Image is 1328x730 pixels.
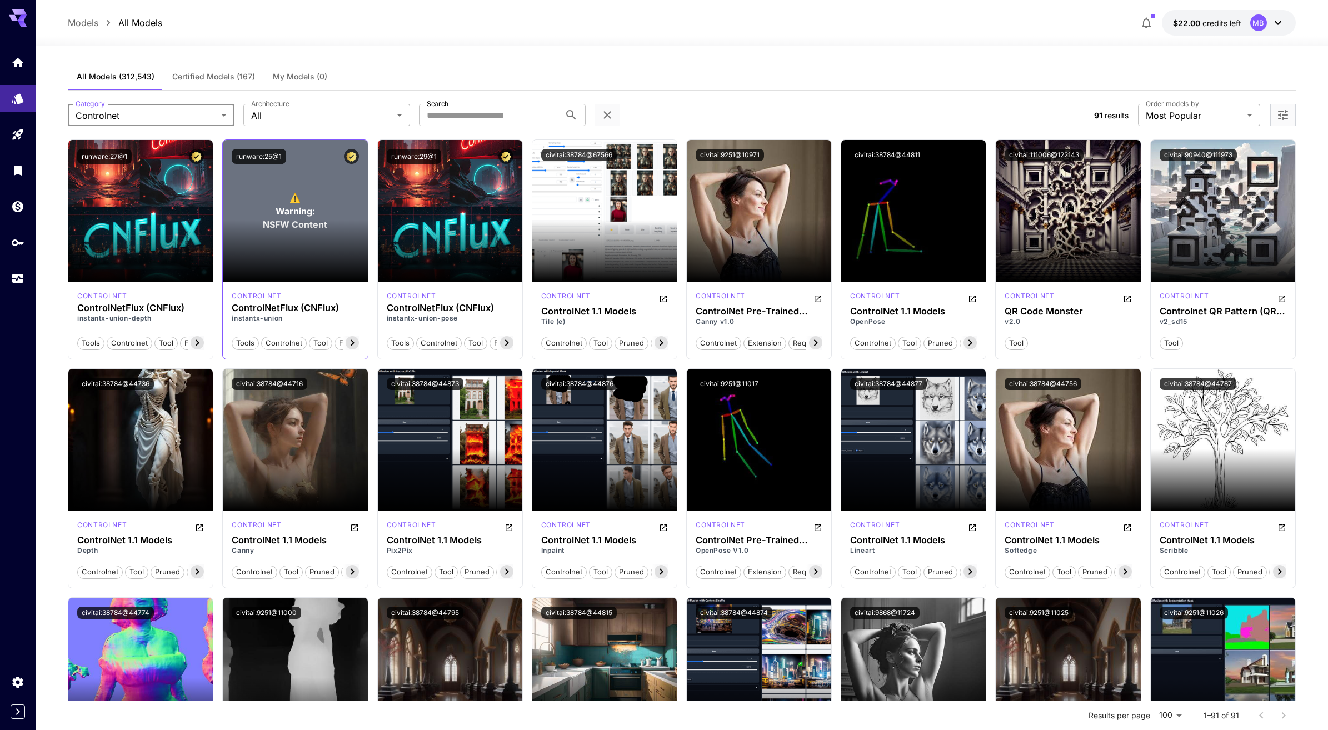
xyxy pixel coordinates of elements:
div: ControlNetFlux (CNFlux) [232,303,358,313]
span: tool [126,567,148,578]
div: SD 1.5 [1160,520,1209,533]
button: safetensors [187,564,237,579]
label: Search [427,99,448,108]
span: tool [590,567,612,578]
span: flux [490,338,512,349]
div: SD 1.5 [696,291,745,304]
div: Settings [11,675,24,689]
button: civitai:111006@122143 [1005,149,1084,161]
button: tool [1005,336,1028,350]
span: Controlnet [76,109,217,122]
button: Open in CivitAI [813,520,822,533]
button: civitai:9251@10971 [696,149,764,161]
span: safetensors [1270,567,1319,578]
p: controlnet [696,291,745,301]
h3: ControlNet 1.1 Models [541,535,668,546]
button: civitai:38784@44815 [541,607,617,619]
button: safetensors [651,564,701,579]
span: controlnet [232,567,277,578]
span: Warning: [276,204,315,218]
span: safetensors [187,567,237,578]
button: pruned [615,336,648,350]
div: QR Code Monster [1005,306,1131,317]
span: extension [744,338,786,349]
button: Expand sidebar [11,704,25,719]
button: civitai:38784@44787 [1160,378,1236,390]
button: pruned [151,564,184,579]
label: Order models by [1146,99,1199,108]
nav: breadcrumb [68,16,162,29]
span: tools [232,338,258,349]
button: tool [898,336,921,350]
span: pruned [615,338,648,349]
div: Models [11,88,24,102]
div: SD 1.5 [232,520,281,533]
span: tool [1160,338,1182,349]
span: safetensors [960,567,1010,578]
button: civitai:38784@44874 [696,607,772,619]
button: pruned [615,564,648,579]
p: controlnet [77,520,127,530]
span: 91 [1094,111,1102,120]
span: controlnet [542,567,586,578]
button: safetensors [651,336,701,350]
p: controlnet [541,291,591,301]
button: runware:25@1 [232,149,286,164]
h3: ControlNet 1.1 Models [850,306,977,317]
label: Category [76,99,105,108]
span: controlnet [851,567,895,578]
button: civitai:9251@11025 [1005,607,1073,619]
span: $22.00 [1173,18,1202,28]
p: OpenPose [850,317,977,327]
button: Certified Model – Vetted for best performance and includes a commercial license. [498,149,513,164]
h3: ControlNet 1.1 Models [850,535,977,546]
button: pruned [1078,564,1112,579]
span: Most Popular [1146,109,1242,122]
h3: ControlNet Pre-Trained Models [696,535,822,546]
div: SD 1.5 [1005,291,1054,304]
button: safetensors [1114,564,1165,579]
div: ControlNetFlux (CNFlux) [77,303,204,313]
button: civitai:38784@44877 [850,378,927,390]
button: civitai:38784@44795 [387,607,463,619]
button: safetensors [960,564,1010,579]
button: controlnet [541,564,587,579]
div: ControlNet 1.1 Models [77,535,204,546]
p: controlnet [77,291,127,301]
button: tool [154,336,178,350]
button: controlnet [850,564,896,579]
button: Open in CivitAI [195,520,204,533]
a: Models [68,16,98,29]
h3: ControlNetFlux (CNFlux) [387,303,513,313]
span: tool [1005,338,1027,349]
div: API Keys [11,236,24,249]
button: tools [77,336,104,350]
button: Open in CivitAI [659,291,668,304]
span: tool [435,567,457,578]
div: Controlnet QR Pattern (QR Codes) [1160,306,1286,317]
span: Certified Models (167) [172,72,255,82]
button: Open in CivitAI [505,520,513,533]
div: $22.00 [1173,17,1241,29]
button: Open in CivitAI [659,520,668,533]
p: instantx-union [232,313,358,323]
p: controlnet [1160,291,1209,301]
button: tool [589,336,612,350]
p: controlnet [232,520,281,530]
span: safetensors [651,338,701,349]
span: controlnet [1160,567,1205,578]
button: civitai:38784@44716 [232,378,307,390]
button: Open in CivitAI [968,291,977,304]
button: tool [279,564,303,579]
button: civitai:38784@44811 [850,149,925,161]
button: controlnet [232,564,277,579]
button: safetensors [341,564,392,579]
span: pruned [306,567,338,578]
div: Playground [11,128,24,142]
p: Pix2Pix [387,546,513,556]
button: civitai:38784@44876 [541,378,618,390]
button: civitai:90940@111973 [1160,149,1237,161]
span: tool [898,567,921,578]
